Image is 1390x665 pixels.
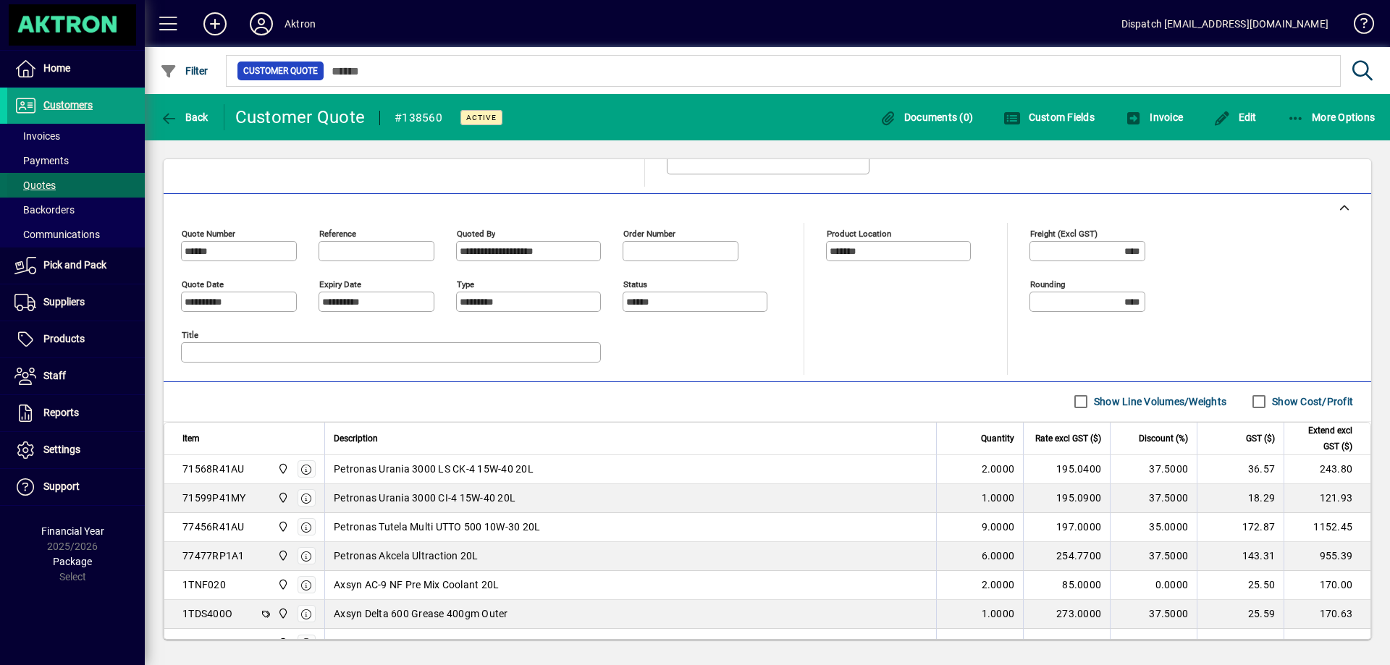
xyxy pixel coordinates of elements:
[243,64,318,78] span: Customer Quote
[43,444,80,455] span: Settings
[14,179,56,191] span: Quotes
[1284,513,1370,542] td: 1152.45
[1197,455,1284,484] td: 36.57
[41,525,104,537] span: Financial Year
[1000,104,1098,130] button: Custom Fields
[235,106,366,129] div: Customer Quote
[623,228,675,238] mat-label: Order number
[43,370,66,381] span: Staff
[1032,462,1101,476] div: 195.0400
[160,111,208,123] span: Back
[1343,3,1372,50] a: Knowledge Base
[319,279,361,289] mat-label: Expiry date
[623,279,647,289] mat-label: Status
[334,431,378,446] span: Description
[182,606,232,621] div: 1TDS400O
[334,462,534,476] span: Petronas Urania 3000 LS CK-4 15W-40 20L
[982,520,1015,534] span: 9.0000
[1110,571,1197,600] td: 0.0000
[43,99,93,111] span: Customers
[1032,520,1101,534] div: 197.0000
[182,329,198,339] mat-label: Title
[1110,513,1197,542] td: 35.0000
[875,104,977,130] button: Documents (0)
[182,491,246,505] div: 71599P41MY
[274,519,290,535] span: Central
[14,130,60,142] span: Invoices
[1139,431,1188,446] span: Discount (%)
[1110,455,1197,484] td: 37.5000
[274,606,290,622] span: Central
[1210,104,1260,130] button: Edit
[1091,394,1226,409] label: Show Line Volumes/Weights
[43,62,70,74] span: Home
[7,222,145,247] a: Communications
[192,11,238,37] button: Add
[7,173,145,198] a: Quotes
[1197,542,1284,571] td: 143.31
[7,469,145,505] a: Support
[334,577,499,592] span: Axsyn AC-9 NF Pre Mix Coolant 20L
[274,461,290,477] span: Central
[1121,12,1328,35] div: Dispatch [EMAIL_ADDRESS][DOMAIN_NAME]
[1121,104,1187,130] button: Invoice
[1246,431,1275,446] span: GST ($)
[334,491,515,505] span: Petronas Urania 3000 CI-4 15W-40 20L
[14,229,100,240] span: Communications
[182,228,235,238] mat-label: Quote number
[1032,636,1101,651] div: 110.0000
[7,284,145,321] a: Suppliers
[7,51,145,87] a: Home
[1284,600,1370,629] td: 170.63
[1035,431,1101,446] span: Rate excl GST ($)
[334,548,479,563] span: Petronas Akcela Ultraction 20L
[1197,513,1284,542] td: 172.87
[7,321,145,357] a: Products
[1032,548,1101,563] div: 254.7700
[238,11,285,37] button: Profile
[879,111,973,123] span: Documents (0)
[14,204,75,216] span: Backorders
[1197,629,1284,658] td: 16.50
[160,65,208,77] span: Filter
[1030,228,1098,238] mat-label: Freight (excl GST)
[1287,111,1376,123] span: More Options
[1284,484,1370,513] td: 121.93
[7,198,145,222] a: Backorders
[53,556,92,567] span: Package
[1110,600,1197,629] td: 37.5000
[1197,484,1284,513] td: 18.29
[334,520,540,534] span: Petronas Tutela Multi UTTO 500 10W-30 20L
[1032,577,1101,592] div: 85.0000
[7,432,145,468] a: Settings
[43,480,80,492] span: Support
[182,520,245,534] div: 77456R41AU
[43,333,85,344] span: Products
[7,148,145,173] a: Payments
[395,106,442,130] div: #138560
[982,636,1015,651] span: 1.0000
[457,279,474,289] mat-label: Type
[982,548,1015,563] span: 6.0000
[43,259,106,271] span: Pick and Pack
[1110,542,1197,571] td: 37.5000
[466,113,497,122] span: Active
[1284,542,1370,571] td: 955.39
[182,462,245,476] div: 71568R41AU
[182,279,224,289] mat-label: Quote date
[7,395,145,431] a: Reports
[319,228,356,238] mat-label: Reference
[1030,279,1065,289] mat-label: Rounding
[981,431,1014,446] span: Quantity
[274,635,290,651] span: Central
[1032,491,1101,505] div: 195.0900
[1284,104,1379,130] button: More Options
[274,490,290,506] span: Central
[182,431,200,446] span: Item
[1269,394,1353,409] label: Show Cost/Profit
[334,606,508,621] span: Axsyn Delta 600 Grease 400gm Outer
[1032,606,1101,621] div: 273.0000
[182,636,226,651] div: 1TBC020
[982,577,1015,592] span: 2.0000
[982,462,1015,476] span: 2.0000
